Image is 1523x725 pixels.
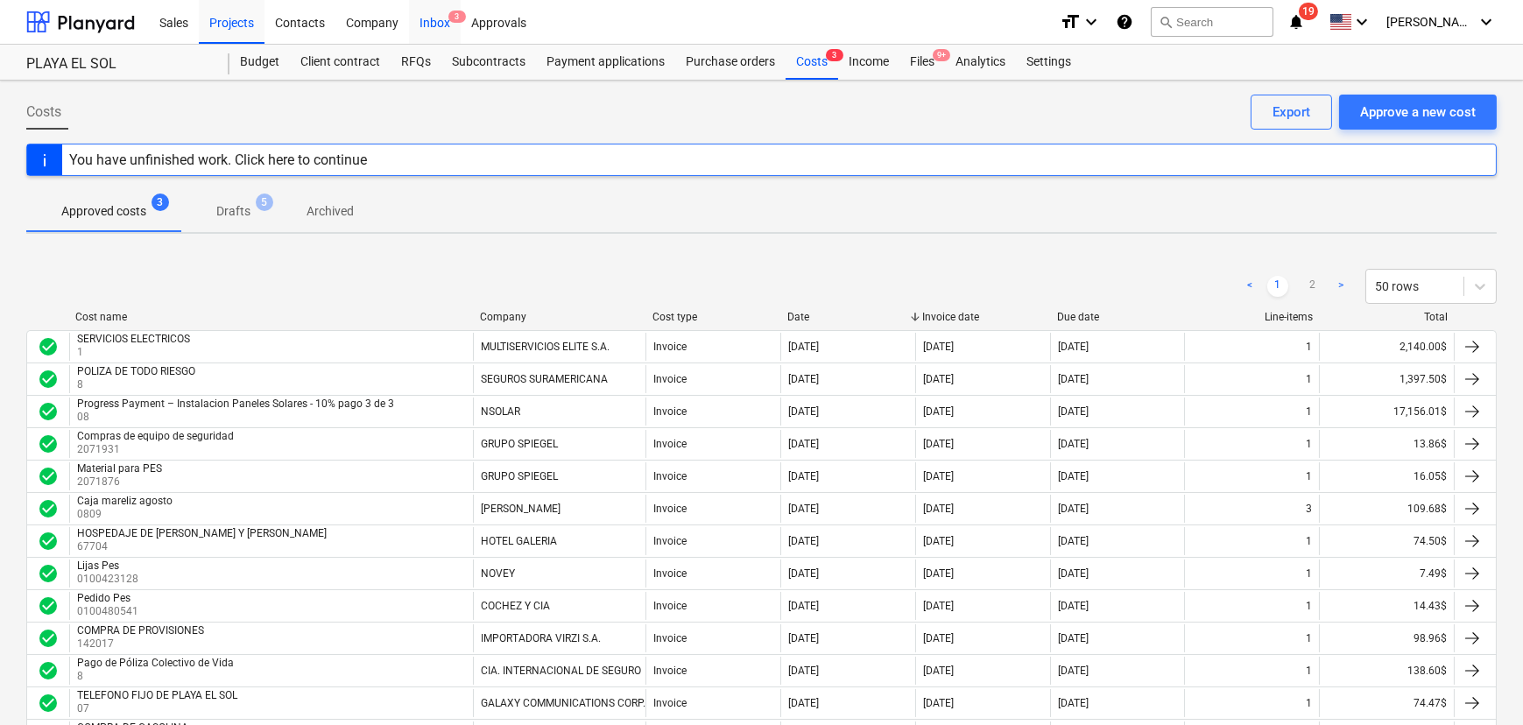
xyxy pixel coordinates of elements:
a: Next page [1330,276,1351,297]
button: Search [1151,7,1273,37]
div: [DATE] [1058,341,1089,353]
div: COMPRA DE PROVISIONES [77,624,204,637]
div: 1 [1306,535,1312,547]
div: [PERSON_NAME] [481,503,561,515]
span: check_circle [38,369,59,390]
div: Date [787,311,908,323]
div: Compras de equipo de seguridad [77,430,234,442]
div: RFQs [391,45,441,80]
span: check_circle [38,466,59,487]
i: keyboard_arrow_down [1476,11,1497,32]
div: [DATE] [788,600,819,612]
div: Cost name [75,311,466,323]
div: [DATE] [1058,535,1089,547]
div: 1 [1306,373,1312,385]
div: 1 [1306,600,1312,612]
div: [DATE] [923,405,954,418]
i: Knowledge base [1116,11,1133,32]
span: check_circle [38,433,59,454]
div: PLAYA EL SOL [26,55,208,74]
div: POLIZA DE TODO RIESGO [77,365,195,377]
p: 8 [77,669,237,684]
div: 1 [1306,567,1312,580]
div: [DATE] [923,632,954,644]
p: Approved costs [61,202,146,221]
i: keyboard_arrow_down [1351,11,1372,32]
div: Purchase orders [675,45,786,80]
div: Invoice was approved [38,369,59,390]
a: Files9+ [899,45,945,80]
div: 98.96$ [1319,624,1454,652]
span: Costs [26,102,61,123]
div: 3 [1306,503,1312,515]
div: 74.50$ [1319,527,1454,555]
div: Company [480,311,638,323]
div: [DATE] [923,438,954,450]
div: [DATE] [788,341,819,353]
a: Income [838,45,899,80]
a: Budget [229,45,290,80]
span: 3 [152,194,169,211]
div: Progress Payment – Instalacion Paneles Solares - 10% pago 3 de 3 [77,398,394,410]
div: Invoice was approved [38,498,59,519]
div: 2,140.00$ [1319,333,1454,361]
div: Pedido Pes [77,592,135,604]
div: Invoice [653,373,687,385]
a: Payment applications [536,45,675,80]
span: 19 [1299,3,1318,20]
span: 5 [256,194,273,211]
div: 1 [1306,438,1312,450]
span: check_circle [38,595,59,616]
div: [DATE] [923,600,954,612]
div: 1 [1306,665,1312,677]
div: Invoice [653,535,687,547]
div: Approve a new cost [1360,101,1476,123]
div: [DATE] [788,632,819,644]
div: Invoice [653,697,687,709]
button: Export [1251,95,1332,130]
div: [DATE] [788,697,819,709]
div: 1 [1306,632,1312,644]
span: search [1159,15,1173,29]
p: 1 [77,345,194,360]
div: Material para PES [77,462,162,475]
p: 08 [77,410,398,425]
div: Due date [1057,311,1178,323]
div: Costs [786,45,838,80]
div: Invoice [653,470,687,482]
div: [DATE] [923,503,954,515]
div: [DATE] [788,567,819,580]
div: Invoice [653,632,687,644]
div: You have unfinished work. Click here to continue [69,151,367,168]
div: 1 [1306,341,1312,353]
a: Client contract [290,45,391,80]
a: Analytics [945,45,1016,80]
div: Invoice was approved [38,595,59,616]
div: [DATE] [923,697,954,709]
div: [DATE] [923,567,954,580]
p: 2071876 [77,475,166,489]
div: Lijas Pes [77,560,135,572]
div: Invoice was approved [38,466,59,487]
div: SEGUROS SURAMERICANA [481,373,608,385]
div: [DATE] [788,665,819,677]
p: Archived [307,202,354,221]
div: Invoice [653,665,687,677]
div: Invoice [653,405,687,418]
div: 13.86$ [1319,430,1454,458]
div: [DATE] [1058,697,1089,709]
div: Invoice was approved [38,531,59,552]
div: Invoice was approved [38,628,59,649]
div: [DATE] [1058,373,1089,385]
div: TELEFONO FIJO DE PLAYA EL SOL [77,689,237,701]
div: Invoice [653,600,687,612]
div: GRUPO SPIEGEL [481,438,558,450]
a: Settings [1016,45,1082,80]
a: Subcontracts [441,45,536,80]
div: [DATE] [788,503,819,515]
p: 8 [77,377,199,392]
div: Pago de Póliza Colectivo de Vida [77,657,234,669]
